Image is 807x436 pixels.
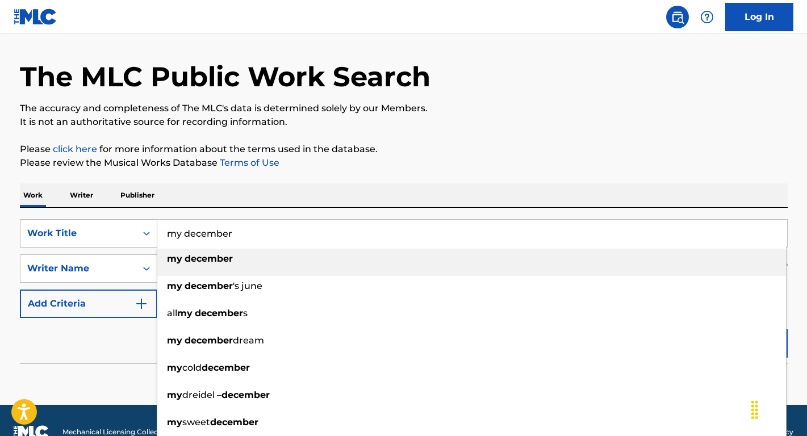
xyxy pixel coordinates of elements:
[167,253,182,264] strong: my
[666,6,689,28] a: Public Search
[20,142,788,156] p: Please for more information about the terms used in the database.
[182,417,210,427] span: sweet
[182,389,221,400] span: dreidel –
[671,10,684,24] img: search
[167,280,182,291] strong: my
[20,60,430,94] h1: The MLC Public Work Search
[20,156,788,170] p: Please review the Musical Works Database
[233,280,262,291] span: 's june
[177,308,193,318] strong: my
[725,3,793,31] a: Log In
[210,417,258,427] strong: december
[750,381,807,436] iframe: Chat Widget
[20,115,788,129] p: It is not an authoritative source for recording information.
[27,262,129,275] div: Writer Name
[185,335,233,346] strong: december
[14,9,57,25] img: MLC Logo
[218,157,279,168] a: Terms of Use
[202,362,250,373] strong: december
[233,335,264,346] span: dream
[243,308,248,318] span: s
[167,335,182,346] strong: my
[20,290,157,318] button: Add Criteria
[182,362,202,373] span: cold
[167,417,182,427] strong: my
[700,10,714,24] img: help
[185,280,233,291] strong: december
[167,308,177,318] span: all
[20,102,788,115] p: The accuracy and completeness of The MLC's data is determined solely by our Members.
[53,144,97,154] a: click here
[221,389,270,400] strong: december
[20,219,788,363] form: Search Form
[27,227,129,240] div: Work Title
[195,308,243,318] strong: december
[66,183,97,207] p: Writer
[20,183,46,207] p: Work
[117,183,158,207] p: Publisher
[135,297,148,311] img: 9d2ae6d4665cec9f34b9.svg
[750,381,807,436] div: Widget de chat
[185,253,233,264] strong: december
[167,362,182,373] strong: my
[746,393,764,427] div: Glisser
[696,6,718,28] div: Help
[167,389,182,400] strong: my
